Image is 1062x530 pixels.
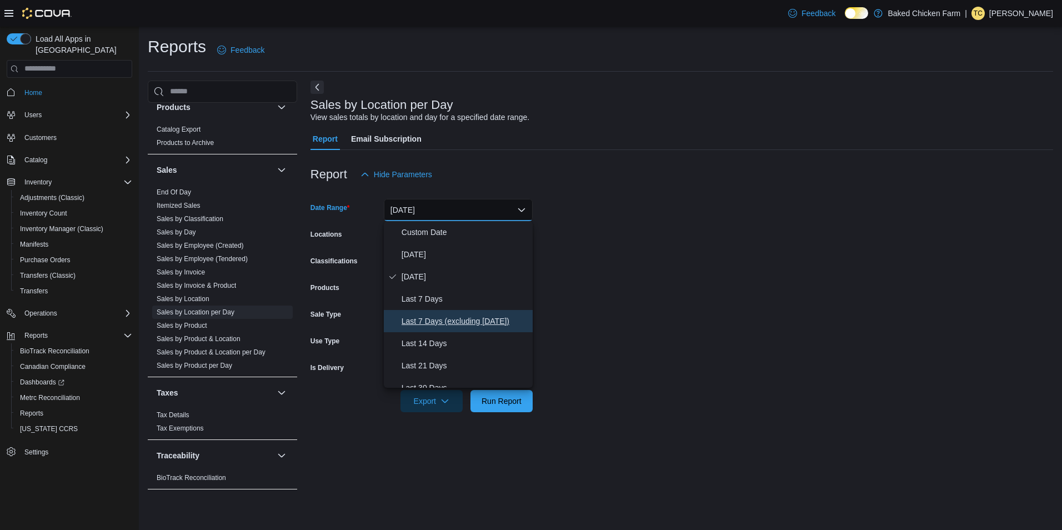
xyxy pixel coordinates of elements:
[845,7,868,19] input: Dark Mode
[22,8,72,19] img: Cova
[310,98,453,112] h3: Sales by Location per Day
[11,268,137,283] button: Transfers (Classic)
[148,471,297,489] div: Traceability
[157,255,248,263] a: Sales by Employee (Tendered)
[2,129,137,146] button: Customers
[16,253,75,267] a: Purchase Orders
[11,190,137,206] button: Adjustments (Classic)
[20,193,84,202] span: Adjustments (Classic)
[310,337,339,346] label: Use Type
[157,424,204,433] span: Tax Exemptions
[384,199,533,221] button: [DATE]
[16,238,132,251] span: Manifests
[11,390,137,406] button: Metrc Reconciliation
[20,209,67,218] span: Inventory Count
[351,128,422,150] span: Email Subscription
[402,381,528,394] span: Last 30 Days
[400,390,463,412] button: Export
[374,169,432,180] span: Hide Parameters
[310,112,529,123] div: View sales totals by location and day for a specified date range.
[310,310,341,319] label: Sale Type
[157,202,201,209] a: Itemized Sales
[313,128,338,150] span: Report
[157,294,209,303] span: Sales by Location
[20,131,132,144] span: Customers
[157,473,226,482] span: BioTrack Reconciliation
[20,378,64,387] span: Dashboards
[11,343,137,359] button: BioTrack Reconciliation
[157,164,177,176] h3: Sales
[784,2,840,24] a: Feedback
[157,268,205,277] span: Sales by Invoice
[157,335,241,343] a: Sales by Product & Location
[11,406,137,421] button: Reports
[16,253,132,267] span: Purchase Orders
[157,281,236,290] span: Sales by Invoice & Product
[310,81,324,94] button: Next
[157,348,265,356] a: Sales by Product & Location per Day
[16,407,48,420] a: Reports
[402,226,528,239] span: Custom Date
[20,224,103,233] span: Inventory Manager (Classic)
[20,108,132,122] span: Users
[888,7,961,20] p: Baked Chicken Farm
[157,308,234,317] span: Sales by Location per Day
[16,191,132,204] span: Adjustments (Classic)
[482,396,522,407] span: Run Report
[20,307,132,320] span: Operations
[20,86,132,99] span: Home
[157,228,196,237] span: Sales by Day
[20,393,80,402] span: Metrc Reconciliation
[148,36,206,58] h1: Reports
[275,386,288,399] button: Taxes
[11,374,137,390] a: Dashboards
[971,7,985,20] div: Travis Crawford
[310,168,347,181] h3: Report
[20,307,62,320] button: Operations
[20,153,52,167] button: Catalog
[402,314,528,328] span: Last 7 Days (excluding [DATE])
[157,102,191,113] h3: Products
[231,44,264,56] span: Feedback
[16,207,72,220] a: Inventory Count
[157,138,214,147] span: Products to Archive
[157,125,201,134] span: Catalog Export
[16,422,82,436] a: [US_STATE] CCRS
[20,362,86,371] span: Canadian Compliance
[20,347,89,356] span: BioTrack Reconciliation
[989,7,1053,20] p: [PERSON_NAME]
[801,8,835,19] span: Feedback
[148,408,297,439] div: Taxes
[275,101,288,114] button: Products
[157,334,241,343] span: Sales by Product & Location
[16,344,132,358] span: BioTrack Reconciliation
[965,7,967,20] p: |
[7,80,132,489] nav: Complex example
[20,446,53,459] a: Settings
[310,363,344,372] label: Is Delivery
[16,391,84,404] a: Metrc Reconciliation
[157,361,232,370] span: Sales by Product per Day
[20,108,46,122] button: Users
[16,376,69,389] a: Dashboards
[157,201,201,210] span: Itemized Sales
[157,126,201,133] a: Catalog Export
[11,206,137,221] button: Inventory Count
[310,203,350,212] label: Date Range
[16,238,53,251] a: Manifests
[24,156,47,164] span: Catalog
[16,376,132,389] span: Dashboards
[20,444,132,458] span: Settings
[157,139,214,147] a: Products to Archive
[310,257,358,266] label: Classifications
[157,450,199,461] h3: Traceability
[157,282,236,289] a: Sales by Invoice & Product
[16,269,132,282] span: Transfers (Classic)
[974,7,983,20] span: TC
[20,424,78,433] span: [US_STATE] CCRS
[2,84,137,101] button: Home
[16,422,132,436] span: Washington CCRS
[24,111,42,119] span: Users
